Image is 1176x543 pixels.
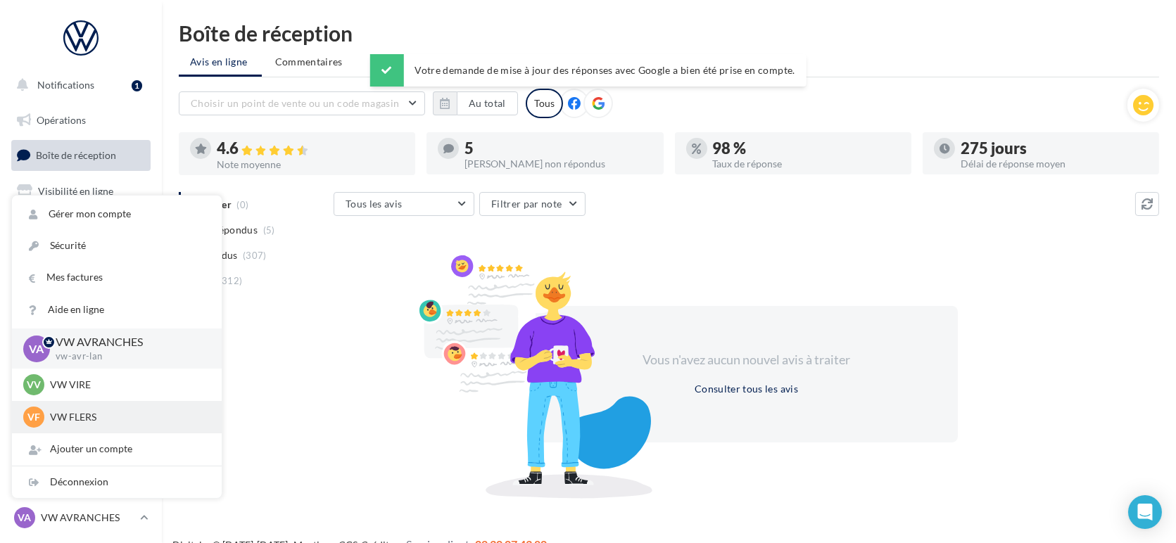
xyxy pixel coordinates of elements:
[8,246,153,276] a: Contacts
[526,89,563,118] div: Tous
[369,54,806,87] div: Votre demande de mise à jour des réponses avec Google a bien été prise en compte.
[8,317,153,346] a: Calendrier
[12,230,222,262] a: Sécurité
[263,224,275,236] span: (5)
[8,177,153,206] a: Visibilité en ligne
[713,159,900,169] div: Taux de réponse
[56,350,199,363] p: vw-avr-lan
[50,410,205,424] p: VW FLERS
[346,198,403,210] span: Tous les avis
[961,141,1148,156] div: 275 jours
[275,55,343,69] span: Commentaires
[961,159,1148,169] div: Délai de réponse moyen
[27,410,40,424] span: VF
[41,511,134,525] p: VW AVRANCHES
[27,378,41,392] span: VV
[179,91,425,115] button: Choisir un point de vente ou un code magasin
[11,504,151,531] a: VA VW AVRANCHES
[8,212,153,241] a: Campagnes
[8,140,153,170] a: Boîte de réception
[464,141,652,156] div: 5
[8,398,153,440] a: Campagnes DataOnDemand
[191,97,399,109] span: Choisir un point de vente ou un code magasin
[433,91,518,115] button: Au total
[8,281,153,311] a: Médiathèque
[626,351,868,369] div: Vous n'avez aucun nouvel avis à traiter
[219,275,243,286] span: (312)
[217,141,404,157] div: 4.6
[8,70,148,100] button: Notifications 1
[713,141,900,156] div: 98 %
[217,160,404,170] div: Note moyenne
[464,159,652,169] div: [PERSON_NAME] non répondus
[38,185,113,197] span: Visibilité en ligne
[1128,495,1162,529] div: Open Intercom Messenger
[132,80,142,91] div: 1
[12,433,222,465] div: Ajouter un compte
[12,294,222,326] a: Aide en ligne
[8,351,153,392] a: PLV et print personnalisable
[8,106,153,135] a: Opérations
[457,91,518,115] button: Au total
[334,192,474,216] button: Tous les avis
[37,114,86,126] span: Opérations
[56,334,199,350] p: VW AVRANCHES
[192,223,258,237] span: Non répondus
[689,381,804,397] button: Consulter tous les avis
[12,466,222,498] div: Déconnexion
[30,340,44,357] span: VA
[12,198,222,230] a: Gérer mon compte
[12,262,222,293] a: Mes factures
[36,149,116,161] span: Boîte de réception
[50,378,205,392] p: VW VIRE
[179,23,1159,44] div: Boîte de réception
[18,511,32,525] span: VA
[479,192,586,216] button: Filtrer par note
[243,250,267,261] span: (307)
[37,79,94,91] span: Notifications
